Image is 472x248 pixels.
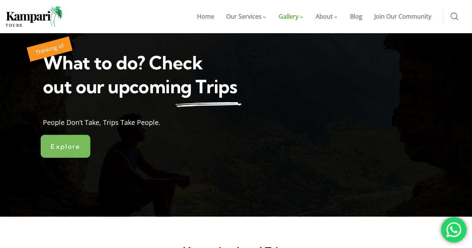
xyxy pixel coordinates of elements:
[197,12,214,21] span: Home
[41,135,90,158] a: Explore
[350,12,362,21] span: Blog
[226,12,262,21] span: Our Services
[316,12,333,21] span: About
[279,12,298,21] span: Gallery
[43,51,237,98] span: What to do? Check out our upcoming Trips
[374,12,431,21] span: Join Our Community
[35,41,65,56] span: Thinking of
[51,143,80,150] span: Explore
[6,6,63,27] img: Home
[441,217,466,242] div: 'Chat
[43,113,237,128] div: People Don’t Take, Trips Take People.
